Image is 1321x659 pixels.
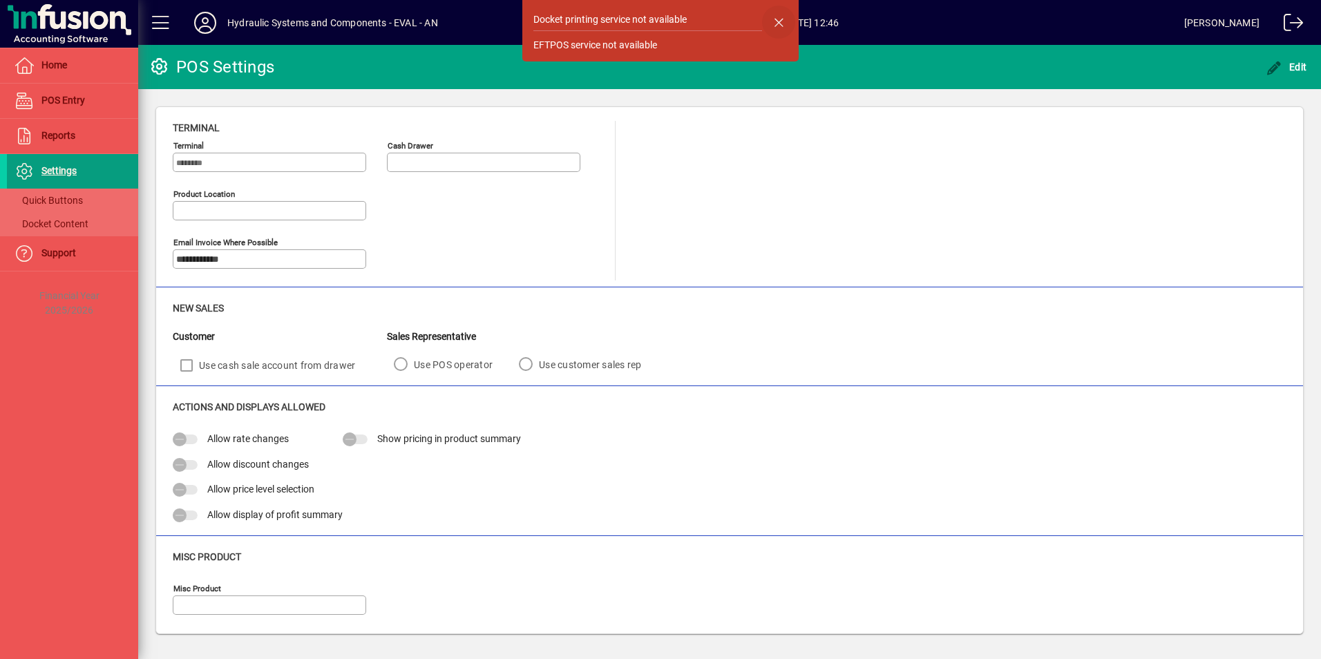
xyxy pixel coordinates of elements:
mat-label: Misc Product [173,584,221,593]
span: Edit [1266,61,1307,73]
span: Support [41,247,76,258]
a: Reports [7,119,138,153]
mat-label: Product location [173,189,235,199]
span: Allow display of profit summary [207,509,343,520]
span: Docket Content [14,218,88,229]
span: Terminal [173,122,220,133]
span: POS Entry [41,95,85,106]
mat-label: Email Invoice where possible [173,238,278,247]
div: Customer [173,329,387,344]
mat-label: Terminal [173,141,204,151]
a: Support [7,236,138,271]
a: Logout [1273,3,1304,48]
span: Reports [41,130,75,141]
span: Quick Buttons [14,195,83,206]
a: POS Entry [7,84,138,118]
span: Settings [41,165,77,176]
div: Hydraulic Systems and Components - EVAL - AN [227,12,438,34]
span: Show pricing in product summary [377,433,521,444]
button: Profile [183,10,227,35]
mat-label: Cash Drawer [388,141,433,151]
span: Allow price level selection [207,484,314,495]
div: POS Settings [149,56,274,78]
div: Sales Representative [387,329,661,344]
span: Allow rate changes [207,433,289,444]
span: [DATE] 12:46 [438,12,1184,34]
a: Home [7,48,138,83]
span: Misc Product [173,551,241,562]
span: New Sales [173,303,224,314]
a: Docket Content [7,212,138,236]
span: Allow discount changes [207,459,309,470]
span: Home [41,59,67,70]
div: EFTPOS service not available [533,38,657,52]
span: Actions and Displays Allowed [173,401,325,412]
a: Quick Buttons [7,189,138,212]
div: [PERSON_NAME] [1184,12,1260,34]
button: Edit [1262,55,1311,79]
